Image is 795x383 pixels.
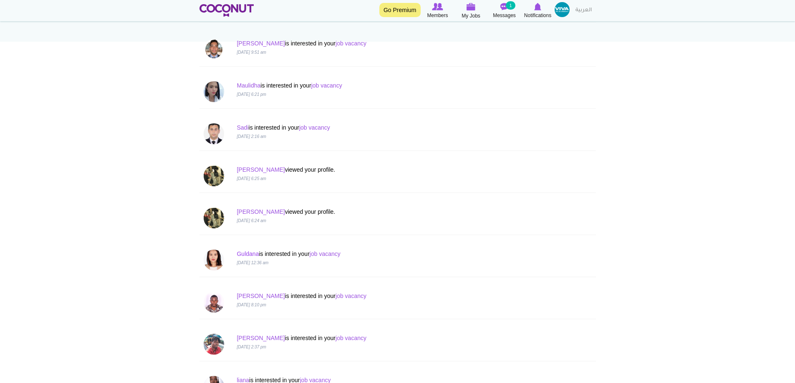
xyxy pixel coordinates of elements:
a: [PERSON_NAME] [237,335,285,341]
a: job vacancy [311,82,342,89]
a: [PERSON_NAME] [237,40,285,47]
i: [DATE] 6:25 am [237,176,266,181]
img: Browse Members [432,3,443,10]
i: [DATE] 9:51 am [237,50,266,55]
a: job vacancy [336,335,366,341]
span: Notifications [524,11,551,20]
img: Notifications [534,3,541,10]
a: Notifications Notifications [521,2,555,20]
a: job vacancy [310,250,341,257]
p: is interested in your [237,334,491,342]
p: is interested in your [237,81,491,90]
a: My Jobs My Jobs [454,2,488,20]
a: [PERSON_NAME] [237,293,285,299]
a: Browse Members Members [421,2,454,20]
span: My Jobs [462,12,480,20]
a: العربية [571,2,596,19]
p: is interested in your [237,123,491,132]
i: [DATE] 2:37 pm [237,345,266,349]
a: [PERSON_NAME] [237,166,285,173]
i: [DATE] 2:16 am [237,134,266,139]
small: 1 [506,1,515,10]
i: [DATE] 6:21 pm [237,92,266,97]
img: My Jobs [467,3,476,10]
a: Guldana [237,250,259,257]
a: [PERSON_NAME] [237,208,285,215]
a: Sadi [237,124,248,131]
i: [DATE] 6:24 am [237,218,266,223]
span: Members [427,11,448,20]
img: Home [199,4,254,17]
i: [DATE] 12:36 am [237,260,268,265]
a: job vacancy [336,40,366,47]
a: Maulidha [237,82,260,89]
a: job vacancy [336,293,366,299]
span: Messages [493,11,516,20]
a: Go Premium [379,3,421,17]
p: is interested in your [237,39,491,48]
p: is interested in your [237,292,491,300]
a: job vacancy [299,124,330,131]
a: Messages Messages 1 [488,2,521,20]
p: viewed your profile. [237,208,491,216]
p: is interested in your [237,250,491,258]
i: [DATE] 8:10 pm [237,303,266,307]
p: viewed your profile. [237,165,491,174]
img: Messages [500,3,509,10]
